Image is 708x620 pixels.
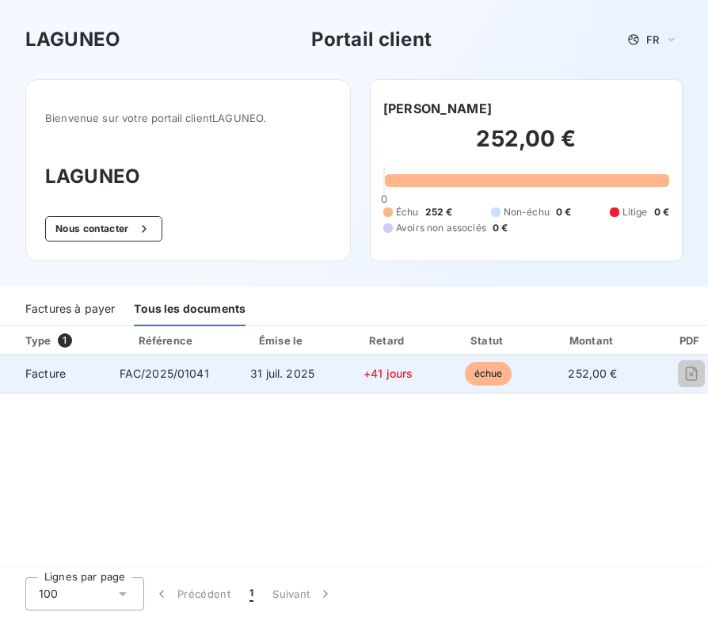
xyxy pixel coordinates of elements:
div: Retard [341,333,436,348]
h3: LAGUNEO [45,162,331,191]
div: Factures à payer [25,293,115,326]
span: +41 jours [364,367,413,380]
span: FR [646,33,659,46]
span: Non-échu [504,205,550,219]
div: Type [16,333,104,348]
div: Tous les documents [134,293,246,326]
span: 0 € [493,221,508,235]
h2: 252,00 € [383,124,669,169]
span: Échu [396,205,419,219]
div: Référence [139,334,192,347]
button: Précédent [144,577,240,610]
h3: Portail client [311,25,432,54]
button: Suivant [263,577,343,610]
h6: [PERSON_NAME] [383,99,492,118]
div: Montant [541,333,645,348]
span: 0 € [654,205,669,219]
div: Émise le [230,333,334,348]
span: 1 [249,586,253,602]
span: Litige [622,205,648,219]
span: Avoirs non associés [396,221,486,235]
span: 0 € [556,205,571,219]
span: 100 [39,586,58,602]
button: 1 [240,577,263,610]
h3: LAGUNEO [25,25,120,54]
span: 252 € [425,205,453,219]
span: 252,00 € [568,367,617,380]
span: Bienvenue sur votre portail client LAGUNEO . [45,112,331,124]
span: échue [465,362,512,386]
span: FAC/2025/01041 [120,367,209,380]
span: 0 [381,192,387,205]
div: Statut [442,333,535,348]
button: Nous contacter [45,216,162,242]
span: 1 [58,333,72,348]
span: Facture [13,366,94,382]
span: 31 juil. 2025 [250,367,314,380]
